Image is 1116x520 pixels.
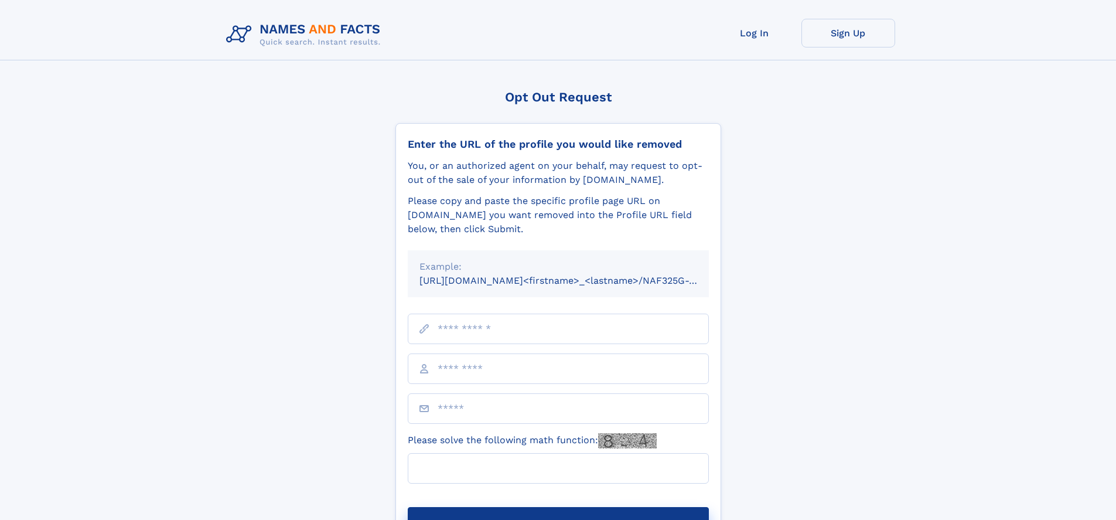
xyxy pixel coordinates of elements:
[408,159,709,187] div: You, or an authorized agent on your behalf, may request to opt-out of the sale of your informatio...
[395,90,721,104] div: Opt Out Request
[419,275,731,286] small: [URL][DOMAIN_NAME]<firstname>_<lastname>/NAF325G-xxxxxxxx
[419,260,697,274] div: Example:
[408,433,657,448] label: Please solve the following math function:
[708,19,801,47] a: Log In
[221,19,390,50] img: Logo Names and Facts
[801,19,895,47] a: Sign Up
[408,194,709,236] div: Please copy and paste the specific profile page URL on [DOMAIN_NAME] you want removed into the Pr...
[408,138,709,151] div: Enter the URL of the profile you would like removed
